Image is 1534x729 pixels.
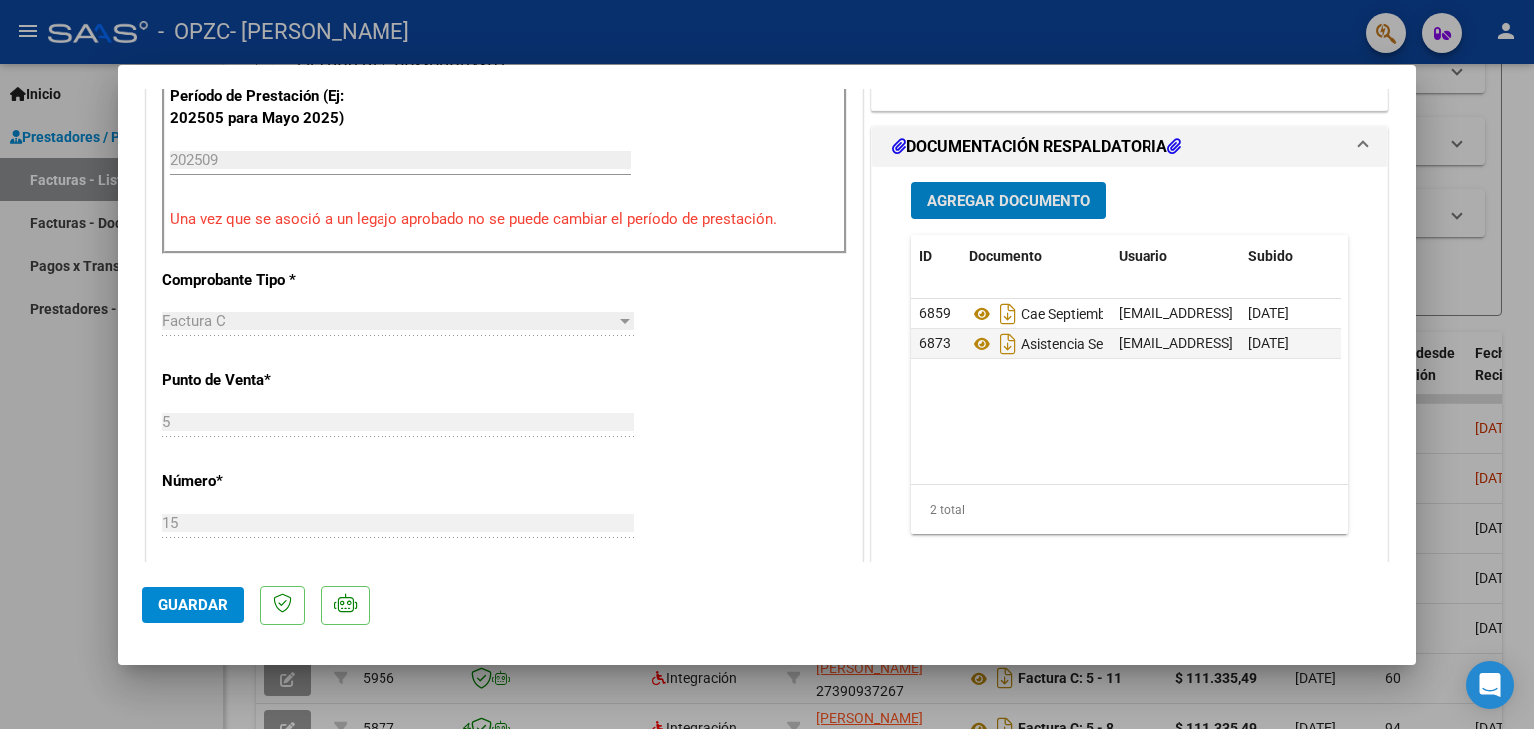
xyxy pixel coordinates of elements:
[1119,305,1457,321] span: [EMAIL_ADDRESS][DOMAIN_NAME] - [PERSON_NAME]
[911,485,1348,535] div: 2 total
[919,305,951,321] span: 6859
[872,167,1387,581] div: DOCUMENTACIÓN RESPALDATORIA
[158,596,228,614] span: Guardar
[911,182,1106,219] button: Agregar Documento
[1466,661,1514,709] div: Open Intercom Messenger
[1111,235,1240,278] datatable-header-cell: Usuario
[162,312,226,330] span: Factura C
[1248,248,1293,264] span: Subido
[142,587,244,623] button: Guardar
[1119,335,1457,351] span: [EMAIL_ADDRESS][DOMAIN_NAME] - [PERSON_NAME]
[969,336,1157,352] span: Asistencia Septiembre
[892,135,1181,159] h1: DOCUMENTACIÓN RESPALDATORIA
[911,235,961,278] datatable-header-cell: ID
[927,192,1090,210] span: Agregar Documento
[969,248,1042,264] span: Documento
[919,335,951,351] span: 6873
[961,235,1111,278] datatable-header-cell: Documento
[162,470,368,493] p: Número
[969,306,1150,322] span: Cae Septiembre Uma
[1240,235,1340,278] datatable-header-cell: Subido
[1248,305,1289,321] span: [DATE]
[1248,335,1289,351] span: [DATE]
[1119,248,1167,264] span: Usuario
[162,269,368,292] p: Comprobante Tipo *
[170,85,371,130] p: Período de Prestación (Ej: 202505 para Mayo 2025)
[872,127,1387,167] mat-expansion-panel-header: DOCUMENTACIÓN RESPALDATORIA
[919,248,932,264] span: ID
[1340,235,1440,278] datatable-header-cell: Acción
[995,328,1021,360] i: Descargar documento
[995,298,1021,330] i: Descargar documento
[162,369,368,392] p: Punto de Venta
[170,208,839,231] p: Una vez que se asoció a un legajo aprobado no se puede cambiar el período de prestación.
